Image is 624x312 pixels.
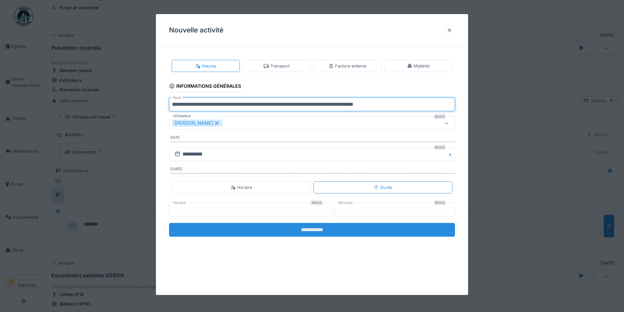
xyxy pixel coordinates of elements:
[195,63,216,69] div: Heures
[169,81,241,92] div: Informations générales
[169,26,223,34] h3: Nouvelle activité
[434,114,446,119] div: Requis
[448,147,455,161] button: Close
[407,63,429,69] div: Matériel
[172,119,222,127] div: [PERSON_NAME]
[264,63,290,69] div: Transport
[311,200,323,205] div: Requis
[434,200,446,205] div: Requis
[172,200,187,206] label: Heures
[374,184,392,191] div: Durée
[329,63,366,69] div: Facture externe
[172,113,192,119] label: Utilisateur
[231,184,252,191] div: Horaire
[434,145,446,150] div: Requis
[337,200,354,206] label: Minutes
[170,135,455,142] label: Date
[172,95,182,101] label: Nom
[170,166,455,174] label: Durée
